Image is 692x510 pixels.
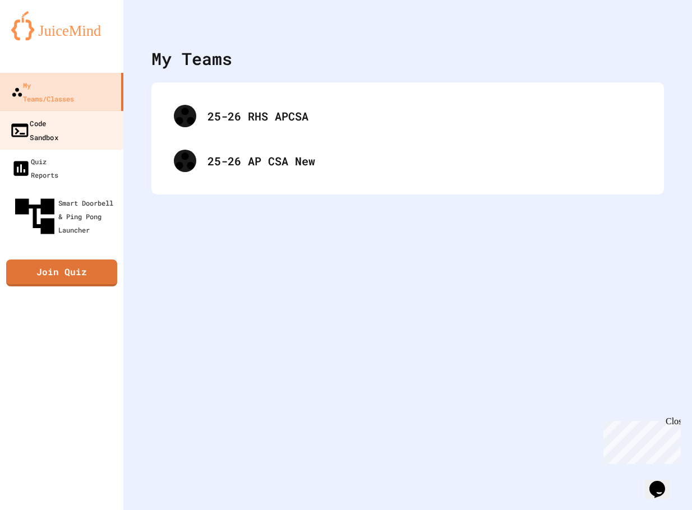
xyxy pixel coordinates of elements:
div: Code Sandbox [10,116,58,143]
div: 25-26 RHS APCSA [207,108,642,124]
a: Join Quiz [6,259,117,286]
div: 25-26 AP CSA New [207,152,642,169]
div: Quiz Reports [11,155,58,182]
div: 25-26 RHS APCSA [163,94,653,138]
img: logo-orange.svg [11,11,112,40]
div: Smart Doorbell & Ping Pong Launcher [11,193,119,240]
div: My Teams/Classes [11,78,74,105]
div: Chat with us now!Close [4,4,77,71]
iframe: chat widget [645,465,681,499]
div: 25-26 AP CSA New [163,138,653,183]
div: My Teams [151,46,232,71]
iframe: chat widget [599,416,681,464]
